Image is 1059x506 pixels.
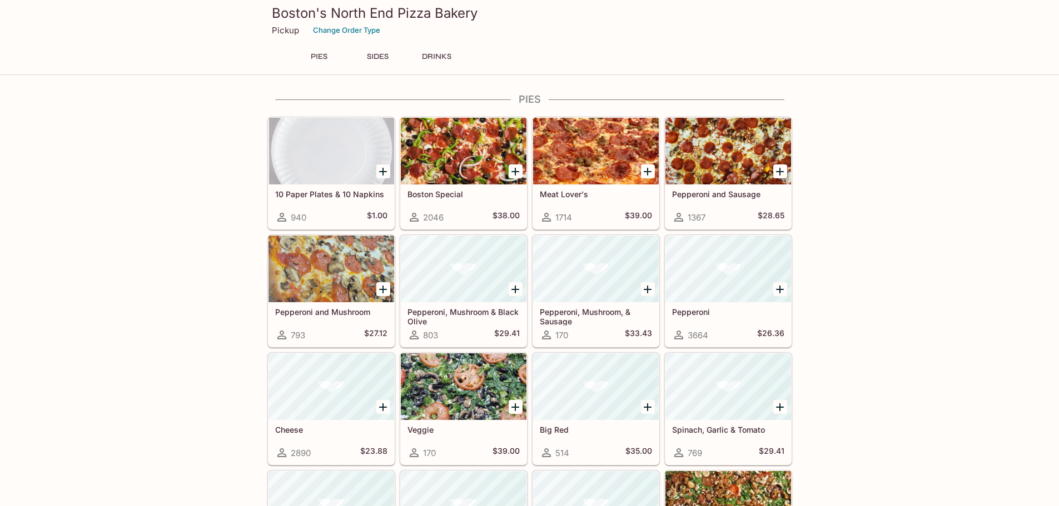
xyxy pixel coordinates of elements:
div: Pepperoni and Sausage [665,118,791,184]
div: Big Red [533,353,659,420]
a: Meat Lover's1714$39.00 [533,117,659,229]
div: Cheese [269,353,394,420]
span: 514 [555,448,569,458]
h5: $28.65 [758,211,784,224]
button: Add Spinach, Garlic & Tomato [773,400,787,414]
div: Veggie [401,353,526,420]
h5: Big Red [540,425,652,434]
a: Pepperoni and Mushroom793$27.12 [268,235,395,347]
button: SIDES [353,49,403,64]
a: Pepperoni, Mushroom, & Sausage170$33.43 [533,235,659,347]
h4: PIES [267,93,792,106]
h5: Spinach, Garlic & Tomato [672,425,784,434]
a: Big Red514$35.00 [533,353,659,465]
h5: 10 Paper Plates & 10 Napkins [275,189,387,199]
span: 2890 [291,448,311,458]
div: Pepperoni and Mushroom [269,236,394,302]
h5: $35.00 [625,446,652,459]
button: PIES [294,49,344,64]
h5: Pepperoni and Sausage [672,189,784,199]
button: Add Meat Lover's [641,164,655,178]
span: 3664 [688,330,708,340]
a: Boston Special2046$38.00 [400,117,527,229]
h5: Meat Lover's [540,189,652,199]
div: Pepperoni, Mushroom & Black Olive [401,236,526,302]
span: 170 [423,448,436,458]
a: Pepperoni3664$26.36 [665,235,792,347]
button: Change Order Type [308,22,385,39]
span: 170 [555,330,568,340]
div: Pepperoni, Mushroom, & Sausage [533,236,659,302]
p: Pickup [272,25,299,36]
h5: $29.41 [494,328,520,342]
div: 10 Paper Plates & 10 Napkins [269,118,394,184]
h5: $27.12 [364,328,387,342]
h5: Cheese [275,425,387,434]
h5: Pepperoni and Mushroom [275,307,387,317]
span: 1367 [688,212,705,223]
button: Add Boston Special [509,164,523,178]
button: Add Veggie [509,400,523,414]
span: 769 [688,448,702,458]
h3: Boston's North End Pizza Bakery [272,4,788,22]
div: Pepperoni [665,236,791,302]
button: Add Pepperoni and Sausage [773,164,787,178]
span: 940 [291,212,306,223]
h5: $23.88 [360,446,387,459]
h5: Pepperoni [672,307,784,317]
button: Add Pepperoni, Mushroom & Black Olive [509,282,523,296]
h5: Pepperoni, Mushroom & Black Olive [407,307,520,325]
span: 803 [423,330,438,340]
button: Add Cheese [376,400,390,414]
h5: $39.00 [493,446,520,459]
h5: Pepperoni, Mushroom, & Sausage [540,307,652,325]
a: Pepperoni and Sausage1367$28.65 [665,117,792,229]
button: Add Big Red [641,400,655,414]
h5: $1.00 [367,211,387,224]
button: Add Pepperoni and Mushroom [376,282,390,296]
h5: Boston Special [407,189,520,199]
a: Spinach, Garlic & Tomato769$29.41 [665,353,792,465]
span: 1714 [555,212,572,223]
a: Cheese2890$23.88 [268,353,395,465]
h5: $39.00 [625,211,652,224]
h5: $38.00 [493,211,520,224]
h5: $33.43 [625,328,652,342]
span: 2046 [423,212,444,223]
a: Veggie170$39.00 [400,353,527,465]
span: 793 [291,330,305,340]
a: 10 Paper Plates & 10 Napkins940$1.00 [268,117,395,229]
div: Spinach, Garlic & Tomato [665,353,791,420]
h5: $26.36 [757,328,784,342]
button: Add Pepperoni, Mushroom, & Sausage [641,282,655,296]
button: Add 10 Paper Plates & 10 Napkins [376,164,390,178]
button: DRINKS [412,49,462,64]
h5: $29.41 [759,446,784,459]
button: Add Pepperoni [773,282,787,296]
h5: Veggie [407,425,520,434]
div: Meat Lover's [533,118,659,184]
a: Pepperoni, Mushroom & Black Olive803$29.41 [400,235,527,347]
div: Boston Special [401,118,526,184]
